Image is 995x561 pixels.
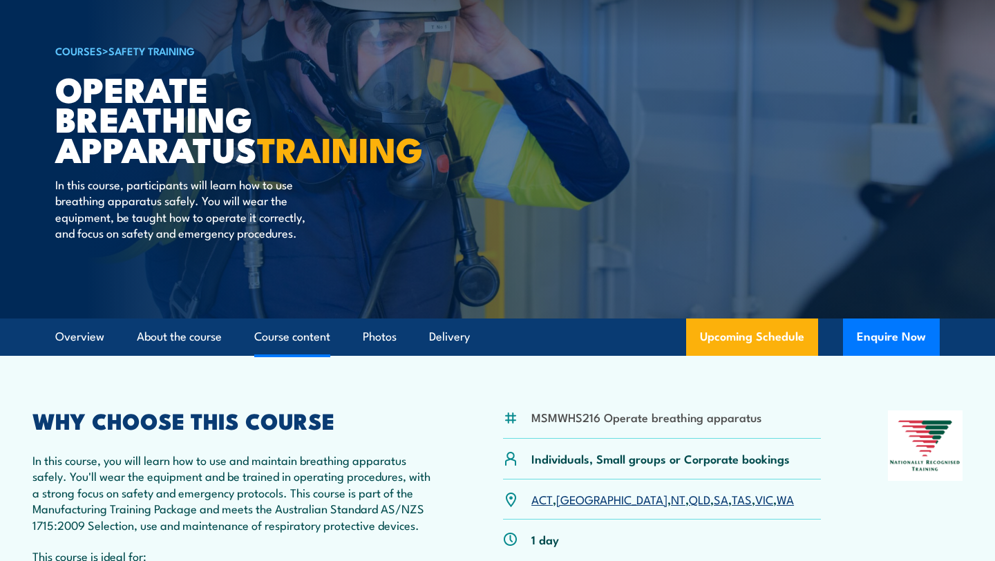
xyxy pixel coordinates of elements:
[843,318,940,356] button: Enquire Now
[686,318,818,356] a: Upcoming Schedule
[363,318,397,355] a: Photos
[732,491,752,507] a: TAS
[55,42,397,59] h6: >
[531,531,559,547] p: 1 day
[137,318,222,355] a: About the course
[531,491,553,507] a: ACT
[531,409,761,425] li: MSMWHS216 Operate breathing apparatus
[755,491,773,507] a: VIC
[777,491,794,507] a: WA
[55,318,104,355] a: Overview
[556,491,667,507] a: [GEOGRAPHIC_DATA]
[32,410,436,430] h2: WHY CHOOSE THIS COURSE
[689,491,710,507] a: QLD
[32,452,436,533] p: In this course, you will learn how to use and maintain breathing apparatus safely. You'll wear th...
[888,410,963,481] img: Nationally Recognised Training logo.
[429,318,470,355] a: Delivery
[108,43,195,58] a: Safety Training
[714,491,728,507] a: SA
[55,176,307,241] p: In this course, participants will learn how to use breathing apparatus safely. You will wear the ...
[671,491,685,507] a: NT
[55,43,102,58] a: COURSES
[254,318,330,355] a: Course content
[55,73,397,163] h1: Operate Breathing Apparatus
[531,491,794,507] p: , , , , , , ,
[257,122,423,175] strong: TRAINING
[531,450,790,466] p: Individuals, Small groups or Corporate bookings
